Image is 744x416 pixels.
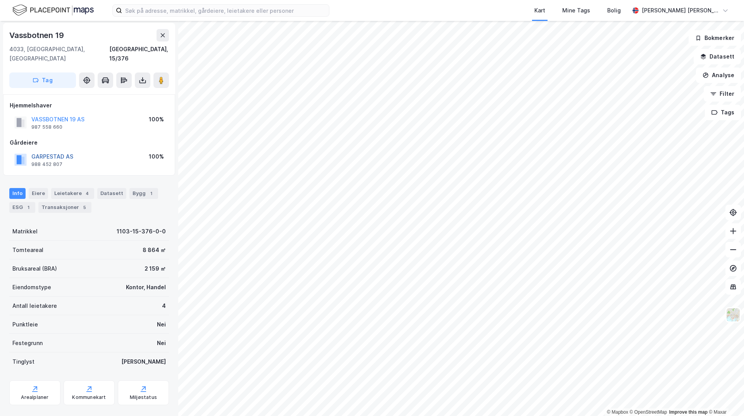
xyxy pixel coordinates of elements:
[12,227,38,236] div: Matrikkel
[130,394,157,400] div: Miljøstatus
[109,45,169,63] div: [GEOGRAPHIC_DATA], 15/376
[147,190,155,197] div: 1
[83,190,91,197] div: 4
[149,115,164,124] div: 100%
[24,204,32,211] div: 1
[129,188,158,199] div: Bygg
[9,202,35,213] div: ESG
[126,283,166,292] div: Kontor, Handel
[145,264,166,273] div: 2 159 ㎡
[157,338,166,348] div: Nei
[12,283,51,292] div: Eiendomstype
[162,301,166,311] div: 4
[149,152,164,161] div: 100%
[9,72,76,88] button: Tag
[642,6,719,15] div: [PERSON_NAME] [PERSON_NAME]
[12,245,43,255] div: Tomteareal
[12,338,43,348] div: Festegrunn
[12,357,34,366] div: Tinglyst
[726,307,741,322] img: Z
[12,301,57,311] div: Antall leietakere
[630,409,667,415] a: OpenStreetMap
[534,6,545,15] div: Kart
[9,188,26,199] div: Info
[29,188,48,199] div: Eiere
[12,264,57,273] div: Bruksareal (BRA)
[705,379,744,416] div: Kontrollprogram for chat
[562,6,590,15] div: Mine Tags
[12,320,38,329] div: Punktleie
[21,394,48,400] div: Arealplaner
[51,188,94,199] div: Leietakere
[696,67,741,83] button: Analyse
[81,204,88,211] div: 5
[97,188,126,199] div: Datasett
[705,105,741,120] button: Tags
[38,202,91,213] div: Transaksjoner
[10,138,169,147] div: Gårdeiere
[31,161,62,167] div: 988 452 807
[669,409,708,415] a: Improve this map
[9,45,109,63] div: 4033, [GEOGRAPHIC_DATA], [GEOGRAPHIC_DATA]
[121,357,166,366] div: [PERSON_NAME]
[122,5,329,16] input: Søk på adresse, matrikkel, gårdeiere, leietakere eller personer
[705,379,744,416] iframe: Chat Widget
[157,320,166,329] div: Nei
[72,394,106,400] div: Kommunekart
[607,6,621,15] div: Bolig
[607,409,628,415] a: Mapbox
[9,29,65,41] div: Vassbotnen 19
[10,101,169,110] div: Hjemmelshaver
[12,3,94,17] img: logo.f888ab2527a4732fd821a326f86c7f29.svg
[31,124,62,130] div: 987 558 660
[704,86,741,102] button: Filter
[694,49,741,64] button: Datasett
[143,245,166,255] div: 8 864 ㎡
[117,227,166,236] div: 1103-15-376-0-0
[689,30,741,46] button: Bokmerker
